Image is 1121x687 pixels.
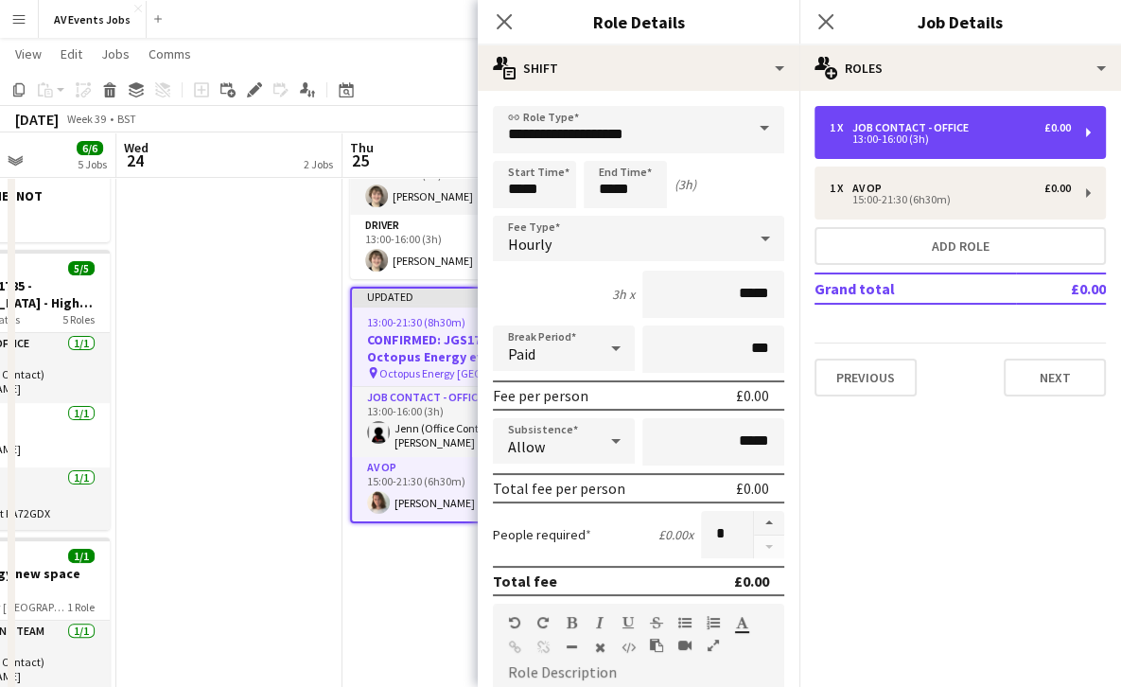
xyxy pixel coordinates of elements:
[124,139,149,156] span: Wed
[650,615,663,630] button: Strikethrough
[830,121,852,134] div: 1 x
[379,366,513,380] span: Octopus Energy [GEOGRAPHIC_DATA]
[350,139,374,156] span: Thu
[852,121,976,134] div: Job contact - Office
[674,176,696,193] div: (3h)
[508,235,552,254] span: Hourly
[612,286,635,303] div: 3h x
[735,615,748,630] button: Text Color
[736,386,769,405] div: £0.00
[1044,182,1071,195] div: £0.00
[678,638,692,653] button: Insert video
[678,615,692,630] button: Unordered List
[707,615,720,630] button: Ordered List
[736,479,769,498] div: £0.00
[68,549,95,563] span: 1/1
[593,640,606,655] button: Clear Formatting
[508,344,535,363] span: Paid
[350,84,562,279] app-job-card: 06:30-16:00 (9h30m)2/2Reading Business Expo [GEOGRAPHIC_DATA]2 RolesDriver1/106:30-11:30 (5h)[PER...
[141,42,199,66] a: Comms
[352,387,560,457] app-card-role: Job contact - Office1/113:00-16:00 (3h)Jenn (Office Contact) [PERSON_NAME]
[622,615,635,630] button: Underline
[121,150,149,171] span: 24
[78,157,107,171] div: 5 Jobs
[53,42,90,66] a: Edit
[493,479,625,498] div: Total fee per person
[117,112,136,126] div: BST
[830,182,852,195] div: 1 x
[15,45,42,62] span: View
[593,615,606,630] button: Italic
[734,572,769,590] div: £0.00
[493,526,591,543] label: People required
[814,359,917,396] button: Previous
[565,640,578,655] button: Horizontal Line
[799,9,1121,34] h3: Job Details
[493,572,557,590] div: Total fee
[39,1,147,38] button: AV Events Jobs
[352,331,560,365] h3: CONFIRMED: JGS1769 - AT&C - Octopus Energy event
[350,287,562,523] app-job-card: Updated13:00-21:30 (8h30m)2/2CONFIRMED: JGS1769 - AT&C - Octopus Energy event Octopus Energy [GEO...
[830,134,1071,144] div: 13:00-16:00 (3h)
[149,45,191,62] span: Comms
[478,45,799,91] div: Shift
[707,638,720,653] button: Fullscreen
[508,437,545,456] span: Allow
[62,112,110,126] span: Week 39
[68,261,95,275] span: 5/5
[101,45,130,62] span: Jobs
[347,150,374,171] span: 25
[650,638,663,653] button: Paste as plain text
[67,600,95,614] span: 1 Role
[367,315,465,329] span: 13:00-21:30 (8h30m)
[814,227,1106,265] button: Add role
[658,526,693,543] div: £0.00 x
[1016,273,1106,304] td: £0.00
[304,157,333,171] div: 2 Jobs
[622,640,635,655] button: HTML Code
[1044,121,1071,134] div: £0.00
[565,615,578,630] button: Bold
[852,182,889,195] div: AV Op
[508,615,521,630] button: Undo
[799,45,1121,91] div: Roles
[61,45,82,62] span: Edit
[350,215,562,279] app-card-role: Driver1/113:00-16:00 (3h)[PERSON_NAME]
[94,42,137,66] a: Jobs
[352,289,560,304] div: Updated
[15,110,59,129] div: [DATE]
[493,386,588,405] div: Fee per person
[1004,359,1106,396] button: Next
[77,141,103,155] span: 6/6
[478,9,799,34] h3: Role Details
[754,511,784,536] button: Increase
[814,273,1016,304] td: Grand total
[352,457,560,521] app-card-role: AV Op1/115:00-21:30 (6h30m)[PERSON_NAME]
[62,312,95,326] span: 5 Roles
[830,195,1071,204] div: 15:00-21:30 (6h30m)
[536,615,550,630] button: Redo
[350,150,562,215] app-card-role: Driver1/106:30-11:30 (5h)[PERSON_NAME]
[8,42,49,66] a: View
